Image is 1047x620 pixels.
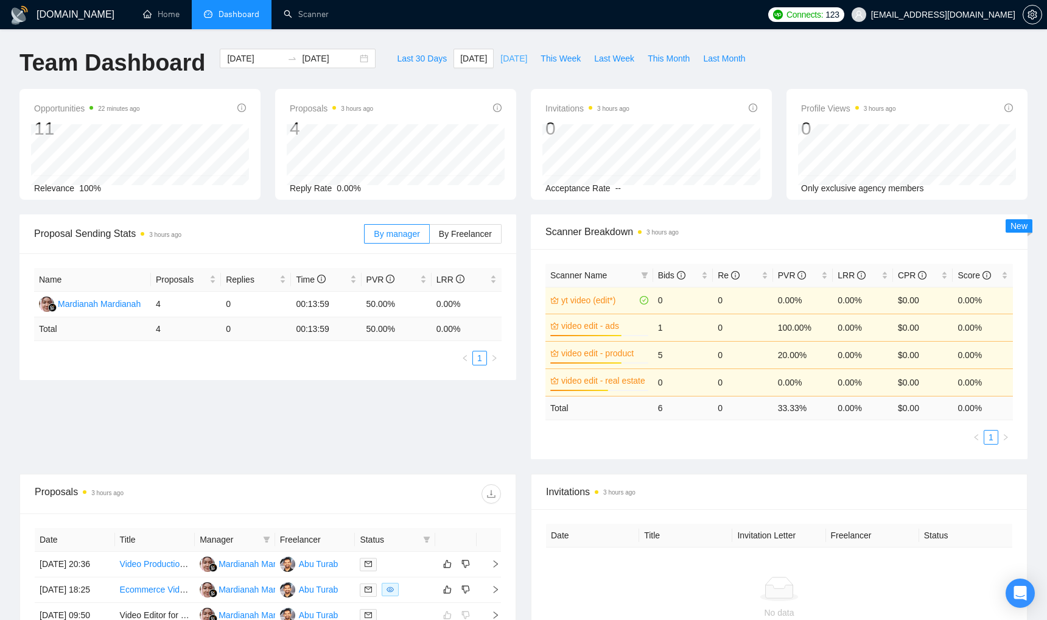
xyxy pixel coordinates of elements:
[778,270,807,280] span: PVR
[481,611,500,619] span: right
[58,297,141,311] div: Mardianah Mardianah
[275,528,355,552] th: Freelancer
[34,117,140,140] div: 11
[156,273,207,286] span: Proposals
[365,611,372,619] span: mail
[436,275,464,284] span: LRR
[115,528,195,552] th: Title
[221,292,291,317] td: 0
[545,183,611,193] span: Acceptance Rate
[120,585,340,594] a: Ecommerce Video Editor for Facebook and Instagram Ads
[226,273,277,286] span: Replies
[603,489,636,496] time: 3 hours ago
[801,101,896,116] span: Profile Views
[115,577,195,603] td: Ecommerce Video Editor for Facebook and Instagram Ads
[1023,10,1042,19] a: setting
[826,524,919,548] th: Freelancer
[773,287,833,314] td: 0.00%
[237,104,246,112] span: info-circle
[833,396,893,420] td: 0.00 %
[713,368,773,396] td: 0
[653,287,713,314] td: 0
[200,610,301,619] a: MMMardianah Mardianah
[561,319,646,333] a: video edit - ads
[494,49,534,68] button: [DATE]
[473,351,486,365] a: 1
[855,10,863,19] span: user
[731,271,740,280] span: info-circle
[713,314,773,341] td: 0
[825,8,839,21] span: 123
[838,270,866,280] span: LRR
[749,104,757,112] span: info-circle
[550,376,559,385] span: crown
[458,557,473,571] button: dislike
[287,54,297,63] span: to
[280,557,295,572] img: AT
[556,606,1003,619] div: No data
[797,271,806,280] span: info-circle
[713,341,773,368] td: 0
[200,558,301,568] a: MMMardianah Mardianah
[773,314,833,341] td: 100.00%
[786,8,823,21] span: Connects:
[833,314,893,341] td: 0.00%
[280,582,295,597] img: AT
[200,584,301,594] a: MMMardianah Mardianah
[440,557,455,571] button: like
[290,101,373,116] span: Proposals
[893,368,953,396] td: $0.00
[893,341,953,368] td: $0.00
[773,368,833,396] td: 0.00%
[587,49,641,68] button: Last Week
[773,341,833,368] td: 20.00%
[35,484,268,504] div: Proposals
[550,296,559,305] span: crown
[545,101,629,116] span: Invitations
[209,589,217,597] img: gigradar-bm.png
[397,52,447,65] span: Last 30 Days
[550,270,607,280] span: Scanner Name
[151,268,221,292] th: Proposals
[263,536,270,543] span: filter
[151,292,221,317] td: 4
[200,533,258,546] span: Manager
[615,183,621,193] span: --
[151,317,221,341] td: 4
[481,585,500,594] span: right
[280,610,338,619] a: ATAbu Turab
[387,586,394,593] span: eye
[34,317,151,341] td: Total
[195,528,275,552] th: Manager
[91,490,124,496] time: 3 hours ago
[390,49,453,68] button: Last 30 Days
[833,368,893,396] td: 0.00%
[998,430,1013,445] li: Next Page
[461,559,470,569] span: dislike
[458,351,472,365] li: Previous Page
[546,484,1012,499] span: Invitations
[969,430,984,445] li: Previous Page
[534,49,587,68] button: This Week
[35,577,115,603] td: [DATE] 18:25
[653,368,713,396] td: 0
[34,183,74,193] span: Relevance
[19,49,205,77] h1: Team Dashboard
[982,271,991,280] span: info-circle
[958,270,990,280] span: Score
[546,524,639,548] th: Date
[458,582,473,597] button: dislike
[653,314,713,341] td: 1
[34,226,364,241] span: Proposal Sending Stats
[773,10,783,19] img: upwork-logo.png
[481,560,500,568] span: right
[440,582,455,597] button: like
[221,317,291,341] td: 0
[34,101,140,116] span: Opportunities
[973,434,980,441] span: left
[453,49,494,68] button: [DATE]
[10,5,29,25] img: logo
[919,524,1012,548] th: Status
[337,183,361,193] span: 0.00%
[1010,221,1028,231] span: New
